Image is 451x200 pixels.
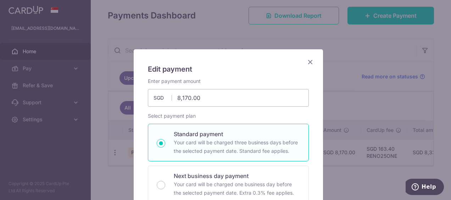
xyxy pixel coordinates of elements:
iframe: Opens a widget where you can find more information [406,179,444,196]
input: 0.00 [148,89,309,107]
p: Next business day payment [174,172,300,180]
p: Standard payment [174,130,300,138]
p: Your card will be charged one business day before the selected payment date. Extra 0.3% fee applies. [174,180,300,197]
span: SGD [154,94,172,101]
button: Close [306,58,314,66]
label: Select payment plan [148,112,196,120]
label: Enter payment amount [148,78,201,85]
h5: Edit payment [148,63,309,75]
p: Your card will be charged three business days before the selected payment date. Standard fee appl... [174,138,300,155]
